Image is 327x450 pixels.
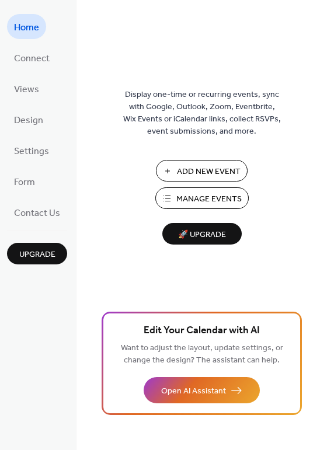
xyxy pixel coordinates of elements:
[162,223,242,245] button: 🚀 Upgrade
[176,193,242,205] span: Manage Events
[14,19,39,37] span: Home
[121,340,283,368] span: Want to adjust the layout, update settings, or change the design? The assistant can help.
[177,166,241,178] span: Add New Event
[7,243,67,264] button: Upgrade
[19,249,55,261] span: Upgrade
[7,138,56,163] a: Settings
[7,45,57,70] a: Connect
[14,111,43,130] span: Design
[156,160,248,182] button: Add New Event
[14,204,60,222] span: Contact Us
[14,173,35,191] span: Form
[155,187,249,209] button: Manage Events
[14,50,50,68] span: Connect
[7,107,50,132] a: Design
[161,385,226,397] span: Open AI Assistant
[123,89,281,138] span: Display one-time or recurring events, sync with Google, Outlook, Zoom, Eventbrite, Wix Events or ...
[144,323,260,339] span: Edit Your Calendar with AI
[169,227,235,243] span: 🚀 Upgrade
[7,76,46,101] a: Views
[14,142,49,161] span: Settings
[144,377,260,403] button: Open AI Assistant
[7,169,42,194] a: Form
[7,200,67,225] a: Contact Us
[14,81,39,99] span: Views
[7,14,46,39] a: Home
